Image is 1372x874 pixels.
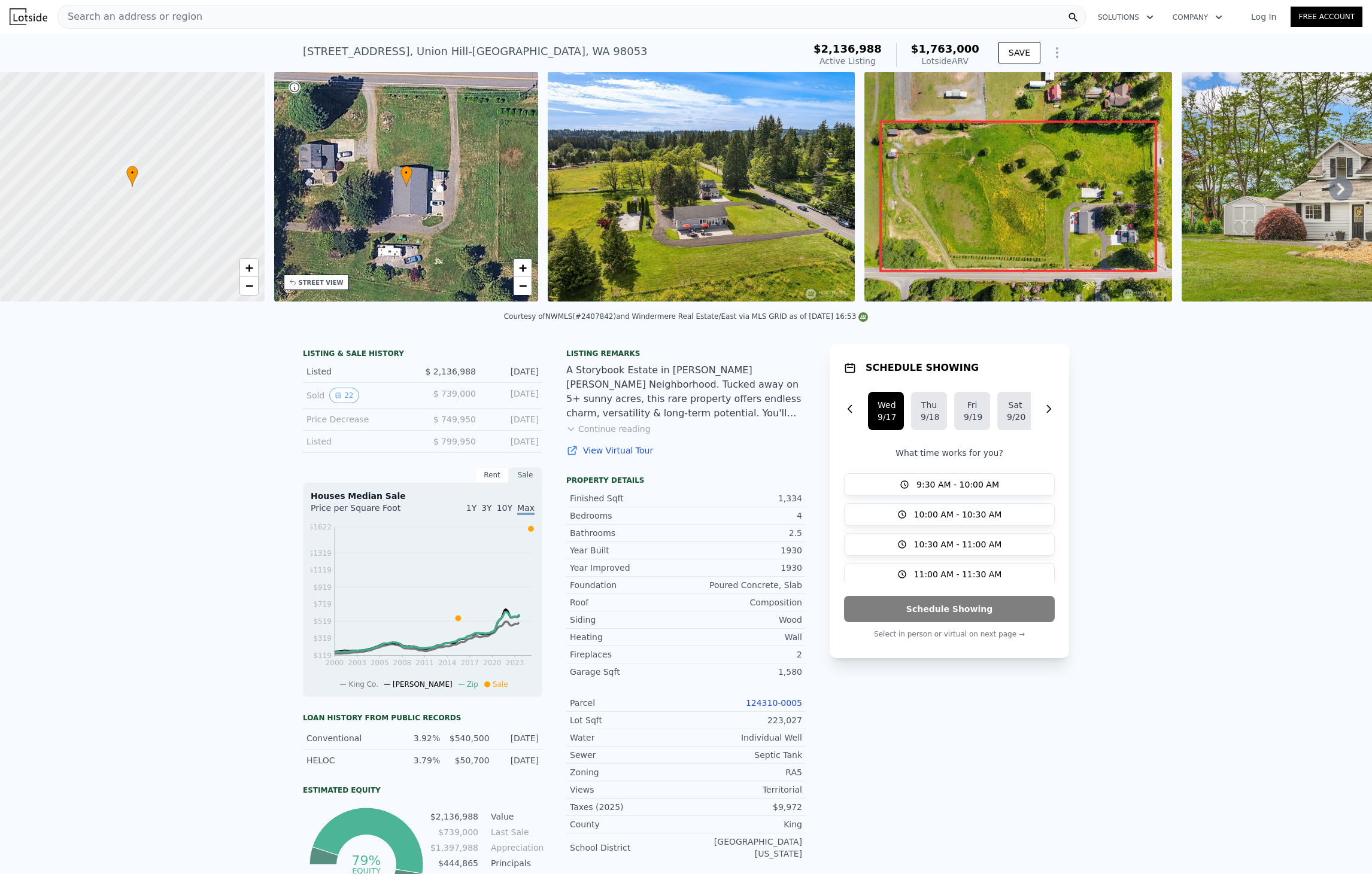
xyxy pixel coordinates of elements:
[425,367,476,376] span: $ 2,136,988
[686,784,802,796] div: Territorial
[686,527,802,539] div: 2.5
[393,659,412,667] tspan: 2008
[309,566,332,574] tspan: $1119
[686,579,802,591] div: Poured Concrete, Slab
[519,260,527,275] span: +
[570,749,686,761] div: Sewer
[570,732,686,744] div: Water
[483,659,502,667] tspan: 2020
[954,392,990,430] button: Fri9/19
[351,853,381,868] tspan: 79%
[126,168,138,178] span: •
[306,413,413,425] div: Price Decrease
[415,659,434,667] tspan: 2011
[911,392,947,430] button: Thu9/18
[430,841,479,854] td: $1,397,988
[306,388,413,403] div: Sold
[570,527,686,539] div: Bathrooms
[400,166,412,187] div: •
[326,659,344,667] tspan: 2000
[844,627,1055,641] p: Select in person or virtual on next page →
[819,56,876,66] span: Active Listing
[570,614,686,626] div: Siding
[467,680,478,689] span: Zip
[868,392,904,430] button: Wed9/17
[438,659,457,667] tspan: 2014
[921,399,937,411] div: Thu
[504,312,869,321] div: Courtesy of NWMLS (#2407842) and Windermere Real Estate/East via MLS GRID as of [DATE] 16:53
[686,836,802,860] div: [GEOGRAPHIC_DATA][US_STATE]
[10,8,47,25] img: Lotside
[686,766,802,778] div: RA5
[686,666,802,678] div: 1,580
[509,467,542,483] div: Sale
[878,399,894,411] div: Wed
[506,659,524,667] tspan: 2023
[1163,7,1232,28] button: Company
[844,447,1055,459] p: What time works for you?
[548,72,855,302] img: Sale: 167238175 Parcel: 98516494
[519,278,527,293] span: −
[311,502,423,521] div: Price per Square Foot
[566,444,806,456] a: View Virtual Tour
[447,754,489,766] div: $50,700
[303,349,542,361] div: LISTING & SALE HISTORY
[570,666,686,678] div: Garage Sqft
[570,544,686,556] div: Year Built
[1007,399,1024,411] div: Sat
[686,596,802,608] div: Composition
[686,801,802,813] div: $9,972
[485,436,539,447] div: [DATE]
[313,617,332,626] tspan: $519
[240,277,258,295] a: Zoom out
[488,857,542,870] td: Principals
[914,568,1002,580] span: 11:00 AM - 11:30 AM
[844,533,1055,556] button: 10:30 AM - 11:00 AM
[303,43,648,60] div: [STREET_ADDRESS] , Union Hill-[GEOGRAPHIC_DATA] , WA 98053
[303,713,542,723] div: Loan history from public records
[488,810,542,823] td: Value
[686,510,802,522] div: 4
[485,388,539,403] div: [DATE]
[493,680,508,689] span: Sale
[746,698,802,708] a: 124310-0005
[570,801,686,813] div: Taxes (2025)
[461,659,479,667] tspan: 2017
[517,503,535,515] span: Max
[844,473,1055,496] button: 9:30 AM - 10:00 AM
[570,697,686,709] div: Parcel
[921,411,937,423] div: 9/18
[488,826,542,839] td: Last Sale
[371,659,389,667] tspan: 2005
[814,42,882,55] span: $2,136,988
[844,563,1055,586] button: 11:00 AM - 11:30 AM
[303,785,542,795] div: Estimated Equity
[240,259,258,277] a: Zoom in
[400,168,412,178] span: •
[430,810,479,823] td: $2,136,988
[858,312,868,322] img: NWMLS Logo
[686,562,802,574] div: 1930
[566,349,806,358] div: Listing remarks
[911,55,979,67] div: Lotside ARV
[497,503,512,513] span: 10Y
[393,680,453,689] span: [PERSON_NAME]
[566,423,651,435] button: Continue reading
[309,549,332,558] tspan: $1319
[245,278,253,293] span: −
[570,784,686,796] div: Views
[306,754,391,766] div: HELOC
[126,166,138,187] div: •
[686,818,802,830] div: King
[878,411,894,423] div: 9/17
[916,479,999,491] span: 9:30 AM - 10:00 AM
[311,490,535,502] div: Houses Median Sale
[686,614,802,626] div: Wood
[497,754,539,766] div: [DATE]
[398,754,440,766] div: 3.79%
[570,492,686,504] div: Finished Sqft
[313,651,332,660] tspan: $119
[430,857,479,870] td: $444,865
[313,600,332,608] tspan: $719
[844,503,1055,526] button: 10:00 AM - 10:30 AM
